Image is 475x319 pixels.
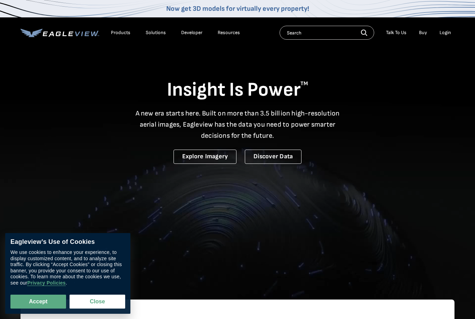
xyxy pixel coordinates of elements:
input: Search [280,26,374,40]
h1: Insight Is Power [21,78,454,102]
div: Talk To Us [386,30,406,36]
div: Products [111,30,130,36]
div: We use cookies to enhance your experience, to display customized content, and to analyze site tra... [10,249,125,286]
div: Resources [218,30,240,36]
button: Accept [10,295,66,309]
p: A new era starts here. Built on more than 3.5 billion high-resolution aerial images, Eagleview ha... [131,108,344,141]
a: Privacy Policies [27,280,65,286]
a: Explore Imagery [174,150,237,164]
a: Buy [419,30,427,36]
div: Eagleview’s Use of Cookies [10,238,125,246]
a: Now get 3D models for virtually every property! [166,5,309,13]
div: Solutions [146,30,166,36]
sup: TM [300,80,308,87]
a: Discover Data [245,150,301,164]
button: Close [70,295,125,309]
div: Login [440,30,451,36]
a: Developer [181,30,202,36]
